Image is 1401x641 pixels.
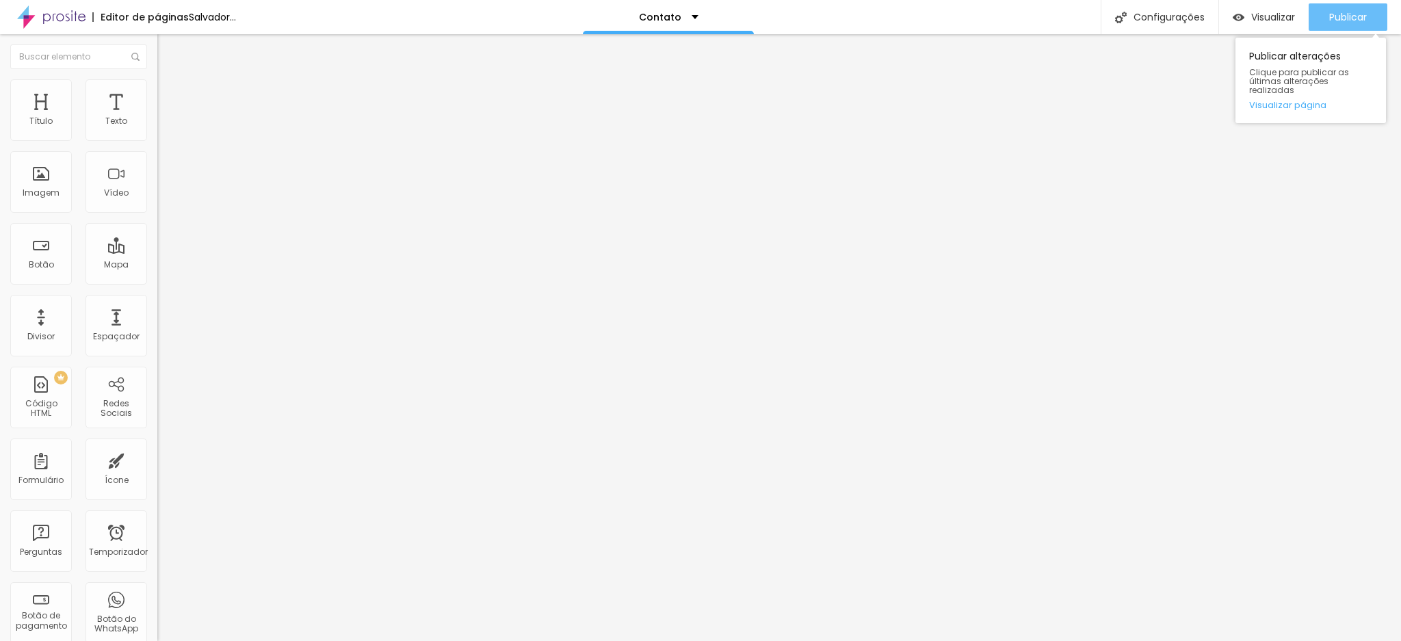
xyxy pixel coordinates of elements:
font: Publicar [1329,10,1367,24]
font: Título [29,115,53,127]
input: Buscar elemento [10,44,147,69]
font: Código HTML [25,397,57,419]
font: Redes Sociais [101,397,132,419]
font: Contato [639,10,681,24]
font: Botão [29,259,54,270]
a: Visualizar página [1249,101,1372,109]
font: Mapa [104,259,129,270]
img: view-1.svg [1233,12,1244,23]
font: Visualizar página [1249,99,1326,112]
img: Ícone [1115,12,1127,23]
font: Botão de pagamento [16,610,67,631]
font: Publicar alterações [1249,49,1341,63]
font: Vídeo [104,187,129,198]
font: Espaçador [93,330,140,342]
font: Perguntas [20,546,62,558]
font: Texto [105,115,127,127]
font: Editor de páginas [101,10,189,24]
button: Publicar [1309,3,1387,31]
img: Ícone [131,53,140,61]
font: Divisor [27,330,55,342]
font: Salvador... [189,10,236,24]
font: Configurações [1134,10,1205,24]
iframe: Editor [157,34,1401,641]
font: Imagem [23,187,60,198]
button: Visualizar [1219,3,1309,31]
font: Botão do WhatsApp [94,613,138,634]
font: Temporizador [89,546,148,558]
font: Formulário [18,474,64,486]
font: Clique para publicar as últimas alterações realizadas [1249,66,1349,96]
font: Visualizar [1251,10,1295,24]
font: Ícone [105,474,129,486]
